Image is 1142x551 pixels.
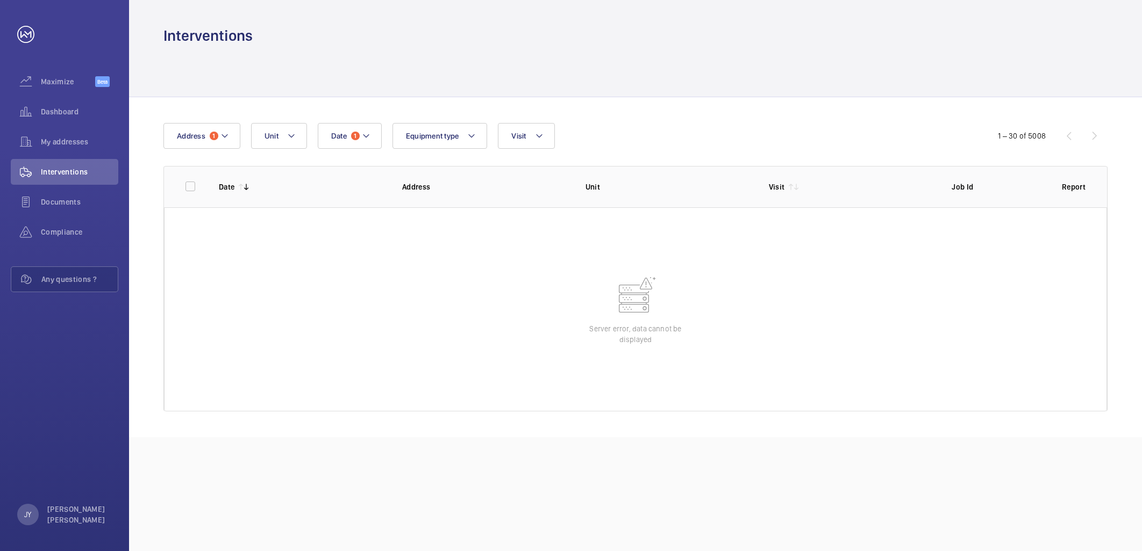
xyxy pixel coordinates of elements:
[952,182,1045,192] p: Job Id
[351,132,360,140] span: 1
[41,136,118,147] span: My addresses
[210,132,218,140] span: 1
[47,504,112,525] p: [PERSON_NAME] [PERSON_NAME]
[998,130,1046,141] div: 1 – 30 of 5008
[265,132,279,140] span: Unit
[392,123,488,149] button: Equipment type
[41,106,118,117] span: Dashboard
[219,182,234,192] p: Date
[402,182,568,192] p: Address
[586,182,752,192] p: Unit
[511,132,526,140] span: Visit
[163,26,253,46] h1: Interventions
[163,123,240,149] button: Address1
[95,76,110,87] span: Beta
[24,509,31,520] p: JY
[251,123,307,149] button: Unit
[41,197,118,207] span: Documents
[41,227,118,237] span: Compliance
[331,132,347,140] span: Date
[406,132,459,140] span: Equipment type
[177,132,205,140] span: Address
[41,166,118,177] span: Interventions
[318,123,382,149] button: Date1
[769,182,785,192] p: Visit
[41,76,95,87] span: Maximize
[1062,182,1086,192] p: Report
[498,123,554,149] button: Visit
[582,323,689,345] p: Server error, data cannot be displayed
[41,274,118,285] span: Any questions ?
